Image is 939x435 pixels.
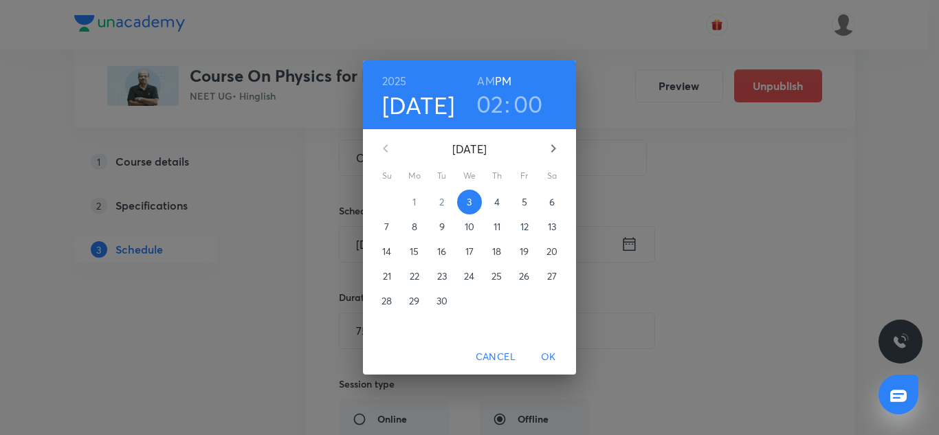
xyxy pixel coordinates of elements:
button: 10 [457,214,482,239]
p: 5 [522,195,527,209]
button: 27 [540,264,564,289]
p: 17 [465,245,474,258]
p: 11 [494,220,500,234]
button: 30 [430,289,454,313]
p: 10 [465,220,474,234]
h3: : [505,89,510,118]
p: 18 [492,245,501,258]
p: 28 [382,294,392,308]
button: 12 [512,214,537,239]
button: 13 [540,214,564,239]
button: AM [477,71,494,91]
button: 6 [540,190,564,214]
button: 7 [375,214,399,239]
p: 23 [437,269,447,283]
p: 30 [437,294,448,308]
button: 9 [430,214,454,239]
button: 20 [540,239,564,264]
button: 02 [476,89,504,118]
p: 7 [384,220,389,234]
p: 27 [547,269,557,283]
p: 16 [437,245,446,258]
button: 28 [375,289,399,313]
p: 15 [410,245,419,258]
button: 22 [402,264,427,289]
p: 12 [520,220,529,234]
button: 8 [402,214,427,239]
button: OK [527,344,571,370]
p: 14 [382,245,391,258]
span: OK [532,348,565,366]
span: Fr [512,169,537,183]
button: 29 [402,289,427,313]
button: 17 [457,239,482,264]
button: 18 [485,239,509,264]
p: 4 [494,195,500,209]
button: 2025 [382,71,407,91]
p: 20 [546,245,557,258]
button: 16 [430,239,454,264]
p: 26 [519,269,529,283]
button: 00 [513,89,543,118]
button: PM [495,71,511,91]
span: Mo [402,169,427,183]
p: 8 [412,220,417,234]
button: 23 [430,264,454,289]
span: Cancel [476,348,516,366]
p: [DATE] [402,141,537,157]
p: 3 [467,195,472,209]
button: [DATE] [382,91,455,120]
button: 4 [485,190,509,214]
span: Th [485,169,509,183]
span: Sa [540,169,564,183]
span: Tu [430,169,454,183]
p: 13 [548,220,556,234]
button: 24 [457,264,482,289]
button: 11 [485,214,509,239]
p: 24 [464,269,474,283]
p: 9 [439,220,445,234]
span: Su [375,169,399,183]
p: 22 [410,269,419,283]
p: 25 [491,269,502,283]
p: 21 [383,269,391,283]
button: 26 [512,264,537,289]
p: 29 [409,294,419,308]
button: 5 [512,190,537,214]
button: 15 [402,239,427,264]
button: 19 [512,239,537,264]
button: 14 [375,239,399,264]
p: 6 [549,195,555,209]
button: 21 [375,264,399,289]
p: 19 [520,245,529,258]
button: 3 [457,190,482,214]
button: Cancel [470,344,521,370]
button: 25 [485,264,509,289]
span: We [457,169,482,183]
